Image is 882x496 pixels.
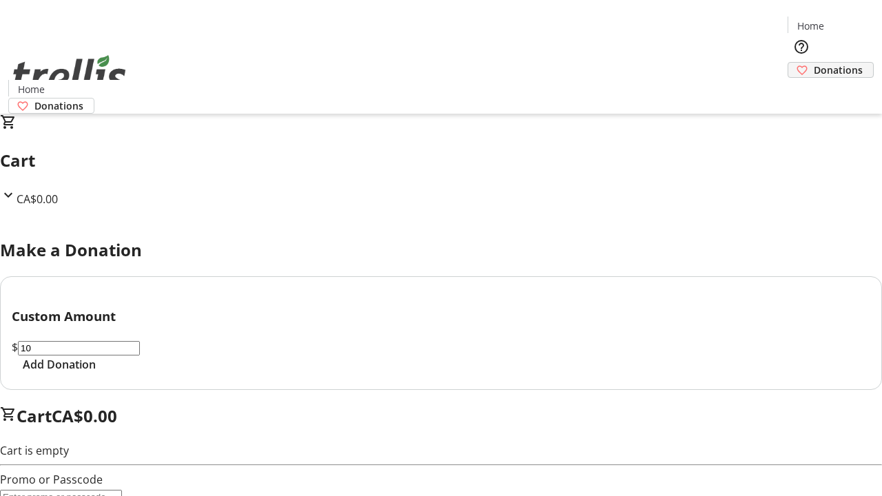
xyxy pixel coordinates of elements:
button: Cart [788,78,815,105]
span: Home [18,82,45,96]
button: Help [788,33,815,61]
a: Donations [788,62,874,78]
span: $ [12,340,18,355]
span: CA$0.00 [17,192,58,207]
span: CA$0.00 [52,404,117,427]
a: Home [788,19,832,33]
button: Add Donation [12,356,107,373]
span: Add Donation [23,356,96,373]
h3: Custom Amount [12,307,870,326]
span: Home [797,19,824,33]
span: Donations [34,99,83,113]
a: Home [9,82,53,96]
img: Orient E2E Organization xL2k3T5cPu's Logo [8,40,131,109]
a: Donations [8,98,94,114]
span: Donations [814,63,863,77]
input: Donation Amount [18,341,140,355]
